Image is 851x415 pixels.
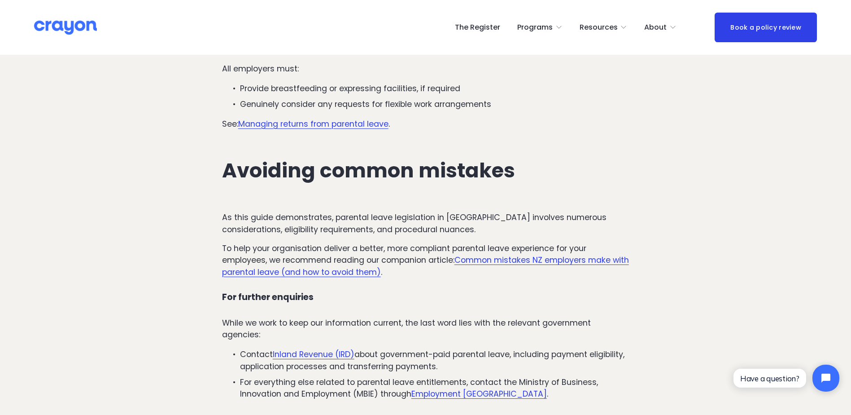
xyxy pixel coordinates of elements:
[726,357,847,399] iframe: Tidio Chat
[222,212,629,235] p: As this guide demonstrates, parental leave legislation in [GEOGRAPHIC_DATA] involves numerous con...
[715,13,817,42] a: Book a policy review
[222,317,629,341] p: While we work to keep our information current, the last word lies with the relevant government ag...
[222,291,314,303] strong: For further enquiries
[240,83,629,94] p: Provide breastfeeding or expressing facilities, if required
[411,389,547,399] a: Employment [GEOGRAPHIC_DATA]
[34,20,97,35] img: Crayon
[455,20,500,35] a: The Register
[222,159,629,182] h2: Avoiding common mistakes
[240,98,629,110] p: Genuinely consider any requests for flexible work arrangements
[644,21,667,34] span: About
[517,20,563,35] a: folder dropdown
[517,21,553,34] span: Programs
[222,118,629,130] p: See: .
[240,376,629,400] p: For everything else related to parental leave entitlements, contact the Ministry of Business, Inn...
[222,255,629,277] a: Common mistakes NZ employers make with parental leave (and how to avoid them)
[644,20,676,35] a: folder dropdown
[240,349,629,372] p: Contact about government-paid parental leave, including payment eligibility, application processe...
[238,119,388,129] a: Managing returns from parental leave
[222,63,629,75] p: All employers must:
[580,20,628,35] a: folder dropdown
[580,21,618,34] span: Resources
[273,349,354,360] a: Inland Revenue (IRD)
[222,243,629,278] p: To help your organisation deliver a better, more compliant parental leave experience for your emp...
